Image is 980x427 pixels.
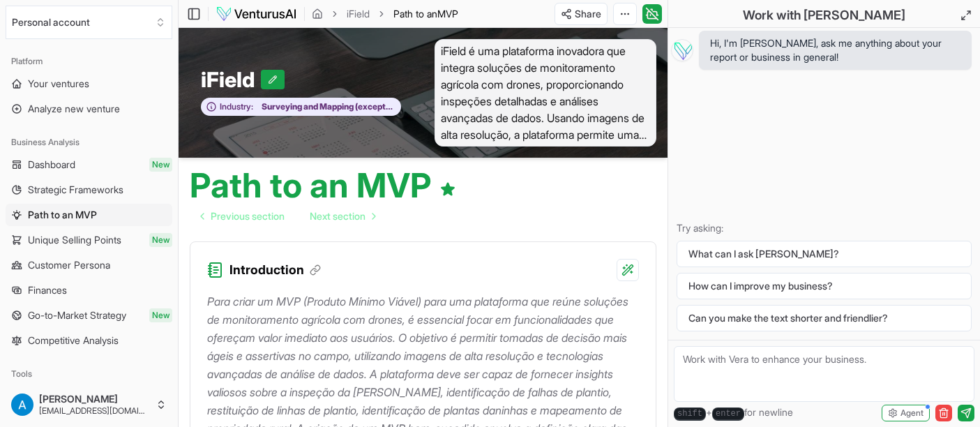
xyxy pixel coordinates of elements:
span: + for newline [674,405,793,421]
a: Go to previous page [190,202,296,230]
p: Try asking: [677,221,972,235]
span: New [149,308,172,322]
a: Finances [6,279,172,301]
span: Dashboard [28,158,75,172]
span: Surveying and Mapping (except Geophysical) Services [253,101,393,112]
button: Agent [882,405,930,421]
a: Analyze new venture [6,98,172,120]
span: iField [201,67,261,92]
a: Customer Persona [6,254,172,276]
div: Platform [6,50,172,73]
a: Strategic Frameworks [6,179,172,201]
kbd: shift [674,407,706,421]
span: Analyze new venture [28,102,120,116]
span: Competitive Analysis [28,334,119,347]
span: Next section [310,209,365,223]
a: Your ventures [6,73,172,95]
a: Unique Selling PointsNew [6,229,172,251]
img: logo [216,6,297,22]
button: [PERSON_NAME][EMAIL_ADDRESS][DOMAIN_NAME] [6,388,172,421]
div: Business Analysis [6,131,172,153]
button: Industry:Surveying and Mapping (except Geophysical) Services [201,98,401,117]
span: [PERSON_NAME] [39,393,150,405]
span: Customer Persona [28,258,110,272]
button: How can I improve my business? [677,273,972,299]
kbd: enter [712,407,744,421]
h2: Work with [PERSON_NAME] [743,6,905,25]
span: Previous section [211,209,285,223]
span: Strategic Frameworks [28,183,123,197]
button: Select an organization [6,6,172,39]
span: Your ventures [28,77,89,91]
span: [EMAIL_ADDRESS][DOMAIN_NAME] [39,405,150,417]
span: Unique Selling Points [28,233,121,247]
span: Path to an MVP [28,208,97,222]
a: Competitive Analysis [6,329,172,352]
span: Industry: [220,101,253,112]
a: Go to next page [299,202,386,230]
h1: Path to an MVP [190,169,456,202]
span: iField é uma plataforma inovadora que integra soluções de monitoramento agrícola com drones, prop... [435,39,657,147]
span: Share [575,7,601,21]
a: Path to an MVP [6,204,172,226]
a: DashboardNew [6,153,172,176]
a: Go-to-Market StrategyNew [6,304,172,327]
span: Finances [28,283,67,297]
nav: pagination [190,202,386,230]
button: Share [555,3,608,25]
span: Go-to-Market Strategy [28,308,126,322]
nav: breadcrumb [312,7,458,21]
button: Can you make the text shorter and friendlier? [677,305,972,331]
span: Path to anMVP [393,7,458,21]
img: Vera [671,39,693,61]
span: New [149,158,172,172]
span: Hi, I'm [PERSON_NAME], ask me anything about your report or business in general! [710,36,960,64]
img: ACg8ocKODvUDUHoPLmNiUZNGacIMcjUWUglJ2rwUnIiyd0HOYIhOKQ=s96-c [11,394,33,416]
div: Tools [6,363,172,385]
span: New [149,233,172,247]
button: What can I ask [PERSON_NAME]? [677,241,972,267]
span: Path to an [393,8,437,20]
a: iField [347,7,370,21]
h3: Introduction [229,260,321,280]
span: Agent [900,407,924,419]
